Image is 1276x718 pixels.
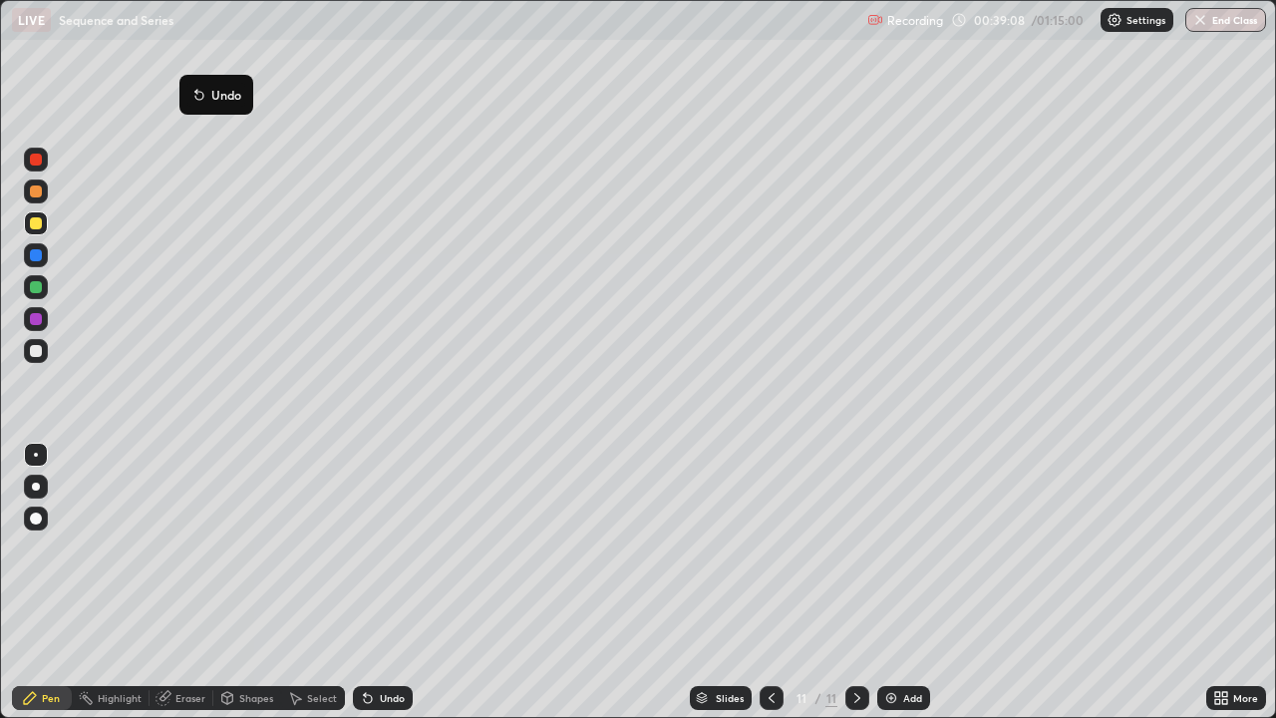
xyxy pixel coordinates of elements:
img: recording.375f2c34.svg [867,12,883,28]
div: 11 [792,692,811,704]
div: Highlight [98,693,142,703]
div: Select [307,693,337,703]
p: Recording [887,13,943,28]
button: Undo [187,83,245,107]
div: Undo [380,693,405,703]
p: Sequence and Series [59,12,173,28]
div: Pen [42,693,60,703]
button: End Class [1185,8,1266,32]
img: class-settings-icons [1107,12,1122,28]
div: Shapes [239,693,273,703]
div: More [1233,693,1258,703]
p: LIVE [18,12,45,28]
div: Eraser [175,693,205,703]
img: end-class-cross [1192,12,1208,28]
div: / [815,692,821,704]
div: Slides [716,693,744,703]
div: Add [903,693,922,703]
img: add-slide-button [883,690,899,706]
p: Undo [211,87,241,103]
div: 11 [825,689,837,707]
p: Settings [1126,15,1165,25]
